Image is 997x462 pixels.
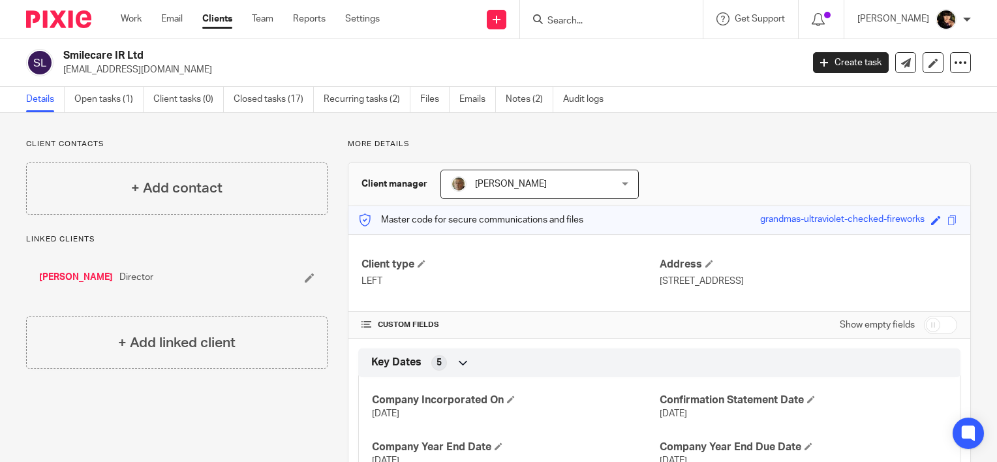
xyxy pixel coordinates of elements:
img: 20210723_200136.jpg [936,9,957,30]
p: LEFT [361,275,659,288]
input: Search [546,16,664,27]
a: Audit logs [563,87,613,112]
span: [DATE] [660,409,687,418]
label: Show empty fields [840,318,915,331]
a: Recurring tasks (2) [324,87,410,112]
span: [DATE] [372,409,399,418]
span: Director [119,271,153,284]
h4: Company Year End Due Date [660,440,947,454]
p: Client contacts [26,139,328,149]
span: Key Dates [371,356,422,369]
p: Master code for secure communications and files [358,213,583,226]
a: Reports [293,12,326,25]
a: Work [121,12,142,25]
h4: Confirmation Statement Date [660,393,947,407]
h4: CUSTOM FIELDS [361,320,659,330]
a: Open tasks (1) [74,87,144,112]
p: More details [348,139,971,149]
p: Linked clients [26,234,328,245]
h4: Company Year End Date [372,440,659,454]
a: Settings [345,12,380,25]
a: Notes (2) [506,87,553,112]
p: [PERSON_NAME] [857,12,929,25]
h4: + Add linked client [118,333,236,353]
img: profile%20pic%204.JPG [451,176,467,192]
a: Clients [202,12,232,25]
img: svg%3E [26,49,54,76]
a: Closed tasks (17) [234,87,314,112]
span: Get Support [735,14,785,23]
h4: + Add contact [131,178,222,198]
a: Create task [813,52,889,73]
h4: Client type [361,258,659,271]
img: Pixie [26,10,91,28]
a: Team [252,12,273,25]
h3: Client manager [361,177,427,191]
span: 5 [437,356,442,369]
span: [PERSON_NAME] [475,179,547,189]
p: [STREET_ADDRESS] [660,275,957,288]
a: Client tasks (0) [153,87,224,112]
a: [PERSON_NAME] [39,271,113,284]
a: Emails [459,87,496,112]
h2: Smilecare IR Ltd [63,49,647,63]
h4: Company Incorporated On [372,393,659,407]
p: [EMAIL_ADDRESS][DOMAIN_NAME] [63,63,793,76]
a: Email [161,12,183,25]
a: Details [26,87,65,112]
a: Files [420,87,450,112]
h4: Address [660,258,957,271]
div: grandmas-ultraviolet-checked-fireworks [760,213,925,228]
